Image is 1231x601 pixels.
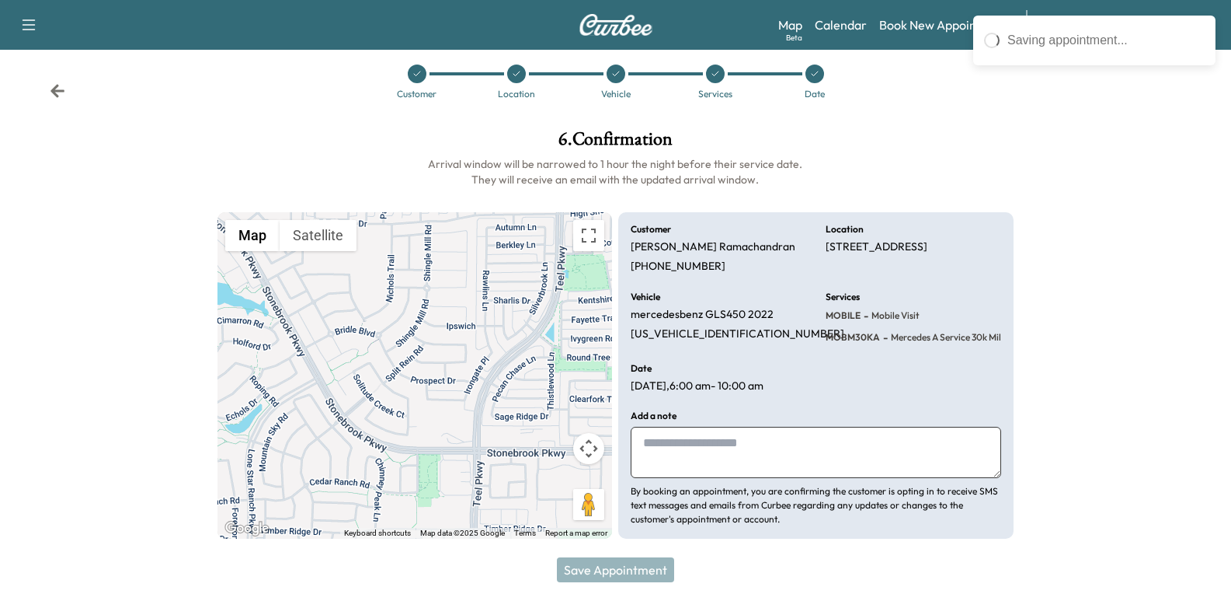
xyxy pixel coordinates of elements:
[631,225,671,234] h6: Customer
[545,529,607,537] a: Report a map error
[888,331,1010,344] span: Mercedes A Service 30k miles
[225,220,280,251] button: Show street map
[514,529,536,537] a: Terms (opens in new tab)
[861,308,868,323] span: -
[826,331,880,344] span: MOBM30KA
[631,484,1000,526] p: By booking an appointment, you are confirming the customer is opting in to receive SMS text messa...
[573,433,604,464] button: Map camera controls
[879,16,1010,34] a: Book New Appointment
[631,327,844,341] p: [US_VEHICLE_IDENTIFICATION_NUMBER]
[815,16,867,34] a: Calendar
[420,529,505,537] span: Map data ©2025 Google
[631,364,652,373] h6: Date
[868,309,920,322] span: Mobile Visit
[217,130,1014,156] h1: 6 . Confirmation
[631,260,725,274] p: [PHONE_NUMBER]
[805,89,825,99] div: Date
[221,519,273,539] a: Open this area in Google Maps (opens a new window)
[631,379,763,393] p: [DATE] , 6:00 am - 10:00 am
[631,411,676,421] h6: Add a note
[698,89,732,99] div: Services
[601,89,631,99] div: Vehicle
[573,489,604,520] button: Drag Pegman onto the map to open Street View
[631,308,774,322] p: mercedesbenz GLS450 2022
[344,528,411,539] button: Keyboard shortcuts
[786,32,802,44] div: Beta
[631,240,795,254] p: [PERSON_NAME] Ramachandran
[826,292,860,302] h6: Services
[397,89,436,99] div: Customer
[217,156,1014,187] h6: Arrival window will be narrowed to 1 hour the night before their service date. They will receive ...
[498,89,535,99] div: Location
[880,330,888,345] span: -
[826,225,864,234] h6: Location
[631,292,660,302] h6: Vehicle
[1007,31,1205,50] div: Saving appointment...
[221,519,273,539] img: Google
[50,83,65,99] div: Back
[826,240,927,254] p: [STREET_ADDRESS]
[826,309,861,322] span: MOBILE
[280,220,356,251] button: Show satellite imagery
[778,16,802,34] a: MapBeta
[579,14,653,36] img: Curbee Logo
[573,220,604,251] button: Toggle fullscreen view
